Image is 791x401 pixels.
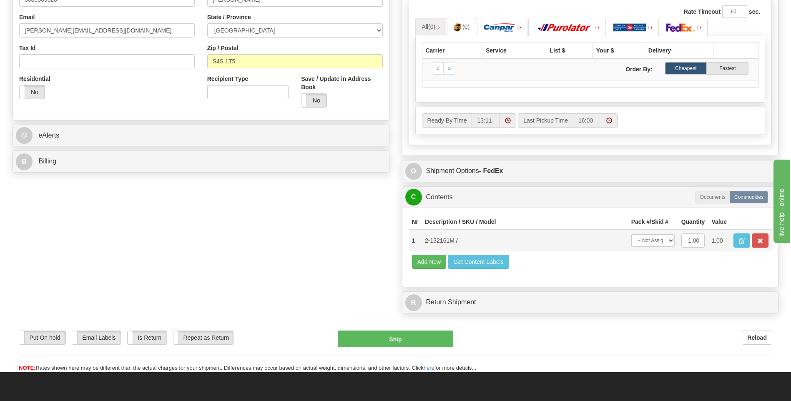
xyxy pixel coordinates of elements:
td: 1 [409,230,422,251]
img: tiny_red.gif [697,25,701,30]
a: RReturn Shipment [405,294,776,311]
img: UPS [454,23,461,32]
span: NOTE: [19,365,35,371]
label: Fastest [707,62,748,75]
label: Residential [19,75,50,83]
th: List $ [546,43,593,58]
label: Put On hold [19,331,65,344]
td: 2-132161M / [422,230,628,251]
label: Email [19,13,35,21]
label: Rate Timeout [684,8,721,16]
span: eAlerts [38,132,59,139]
label: Is Return [128,331,167,344]
a: CContents [405,189,776,206]
span: (0) [428,23,435,30]
th: Description / SKU / Model [422,214,628,230]
button: Reload [742,331,772,345]
strong: - FedEx [479,167,503,174]
th: Pack #/Skid # [628,214,678,230]
img: Canpar [484,23,515,32]
div: Rates shown here may be different than the actual charges for your shipment. Differences may occu... [13,364,778,372]
a: OShipment Options- FedEx [405,163,776,180]
a: here [424,365,434,371]
label: No [20,85,45,99]
img: tiny_red.gif [595,25,599,30]
img: tiny_red.gif [517,25,521,30]
img: tiny_red.gif [648,25,652,30]
label: State / Province [207,13,251,21]
label: Cheapest [665,62,707,75]
label: No [301,94,326,107]
th: Your $ [593,43,645,58]
button: Get Content Labels [448,255,509,269]
span: @ [16,127,33,144]
span: Billing [38,158,56,165]
label: Ready By Time [422,113,472,128]
span: « [437,65,439,71]
iframe: chat widget [772,158,790,243]
label: Zip / Postal [207,44,239,52]
label: Order By: [590,62,658,73]
img: Purolator [535,23,593,32]
label: Repeat as Return [173,331,233,344]
span: R [405,294,422,311]
th: Service [482,43,546,58]
label: Documents [696,191,730,203]
img: Canada Post [613,23,646,32]
a: Previous [432,62,444,75]
span: » [448,65,451,71]
span: (0) [462,23,470,30]
b: Reload [747,334,767,341]
th: Quantity [678,214,708,230]
label: Recipient Type [207,75,249,83]
label: Save / Update in Address Book [301,75,382,91]
th: Value [708,214,730,230]
button: Ship [338,331,453,347]
img: tiny_red.gif [435,25,439,30]
label: Tax Id [19,44,35,52]
td: 1.00 [708,230,730,251]
span: C [405,189,422,206]
a: @ eAlerts [16,127,386,144]
label: Commodities [730,191,768,203]
a: B Billing [16,153,386,170]
img: FedEx Express® [666,23,696,32]
th: Delivery [645,43,713,58]
span: B [16,153,33,170]
button: Add New [412,255,447,269]
th: Nr [409,214,422,230]
label: sec. [749,8,760,16]
div: live help - online [6,5,77,15]
th: Carrier [422,43,482,58]
label: Email Labels [72,331,121,344]
span: O [405,163,422,180]
a: Next [443,62,455,75]
label: Last Pickup Time [518,113,573,128]
a: All [415,18,447,35]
